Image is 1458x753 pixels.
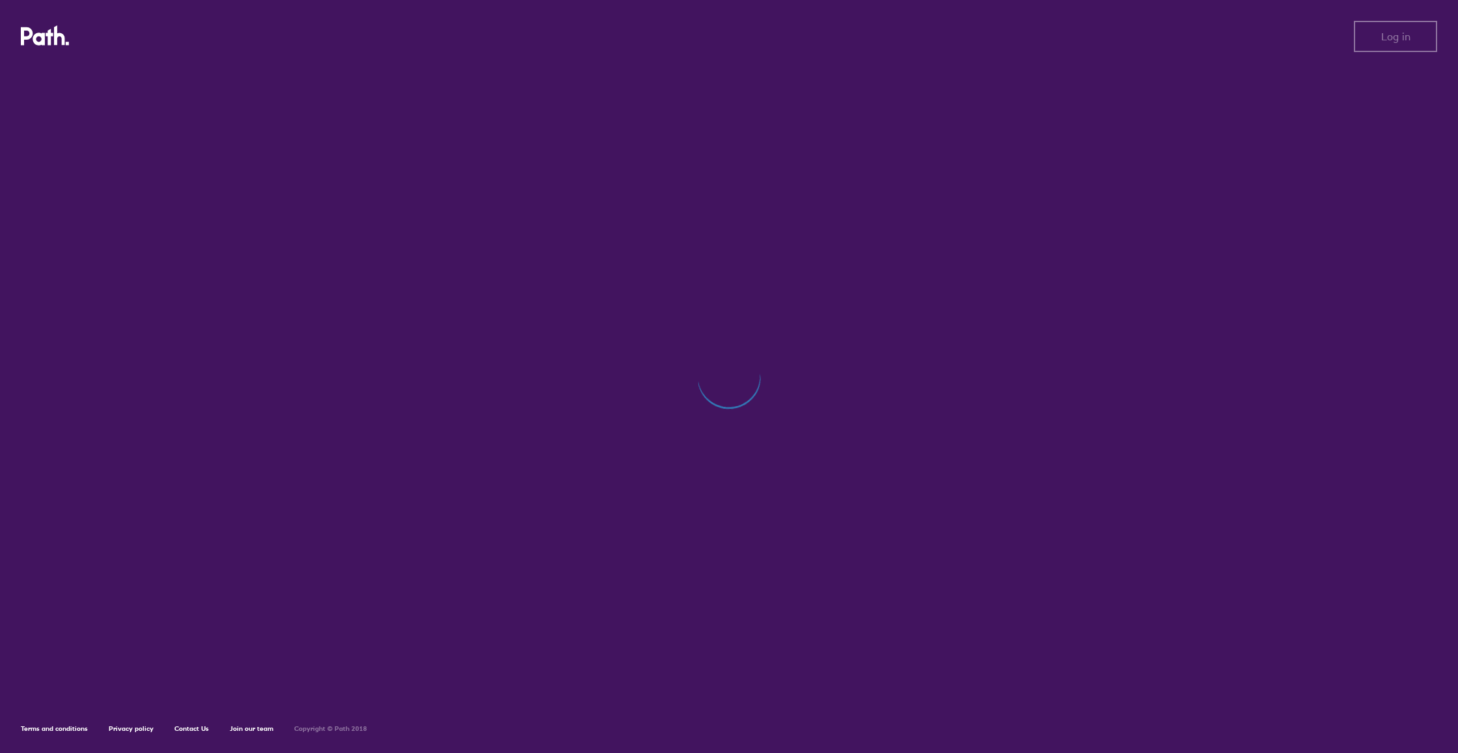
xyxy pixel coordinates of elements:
span: Log in [1381,31,1410,42]
a: Contact Us [174,724,209,733]
a: Privacy policy [109,724,154,733]
a: Join our team [230,724,273,733]
h6: Copyright © Path 2018 [294,725,367,733]
a: Terms and conditions [21,724,88,733]
button: Log in [1354,21,1437,52]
